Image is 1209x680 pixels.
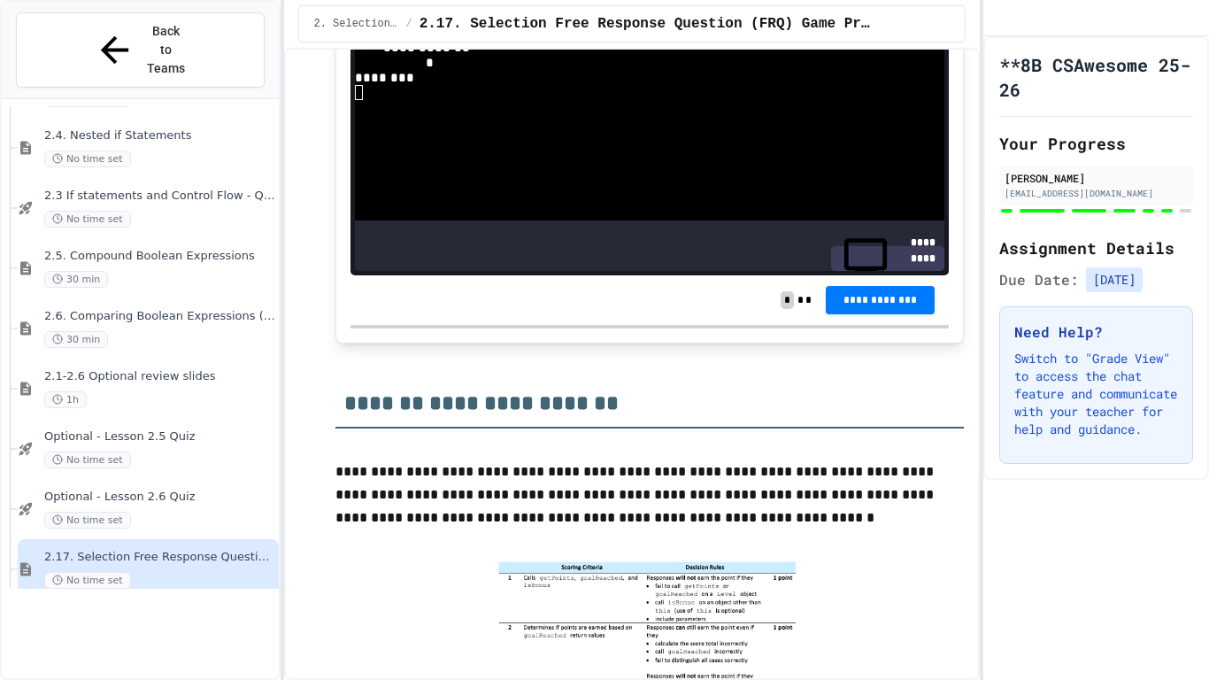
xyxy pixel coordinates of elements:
[999,236,1193,260] h2: Assignment Details
[999,269,1079,290] span: Due Date:
[44,429,275,444] span: Optional - Lesson 2.5 Quiz
[1005,170,1188,186] div: [PERSON_NAME]
[44,550,275,565] span: 2.17. Selection Free Response Question (FRQ) Game Practice (2.1-2.6)
[1014,350,1178,438] p: Switch to "Grade View" to access the chat feature and communicate with your teacher for help and ...
[44,452,131,468] span: No time set
[44,512,131,529] span: No time set
[313,17,398,31] span: 2. Selection and Iteration
[44,189,275,204] span: 2.3 If statements and Control Flow - Quiz
[44,309,275,324] span: 2.6. Comparing Boolean Expressions ([PERSON_NAME] Laws)
[44,211,131,228] span: No time set
[44,151,131,167] span: No time set
[420,13,873,35] span: 2.17. Selection Free Response Question (FRQ) Game Practice (2.1-2.6)
[146,22,188,78] span: Back to Teams
[44,369,275,384] span: 2.1-2.6 Optional review slides
[405,17,412,31] span: /
[44,331,108,348] span: 30 min
[44,572,131,589] span: No time set
[16,12,265,88] button: Back to Teams
[1014,321,1178,343] h3: Need Help?
[44,271,108,288] span: 30 min
[999,52,1193,102] h1: **8B CSAwesome 25-26
[44,128,275,143] span: 2.4. Nested if Statements
[1086,267,1143,292] span: [DATE]
[44,249,275,264] span: 2.5. Compound Boolean Expressions
[1005,187,1188,200] div: [EMAIL_ADDRESS][DOMAIN_NAME]
[999,131,1193,156] h2: Your Progress
[44,391,87,408] span: 1h
[44,490,275,505] span: Optional - Lesson 2.6 Quiz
